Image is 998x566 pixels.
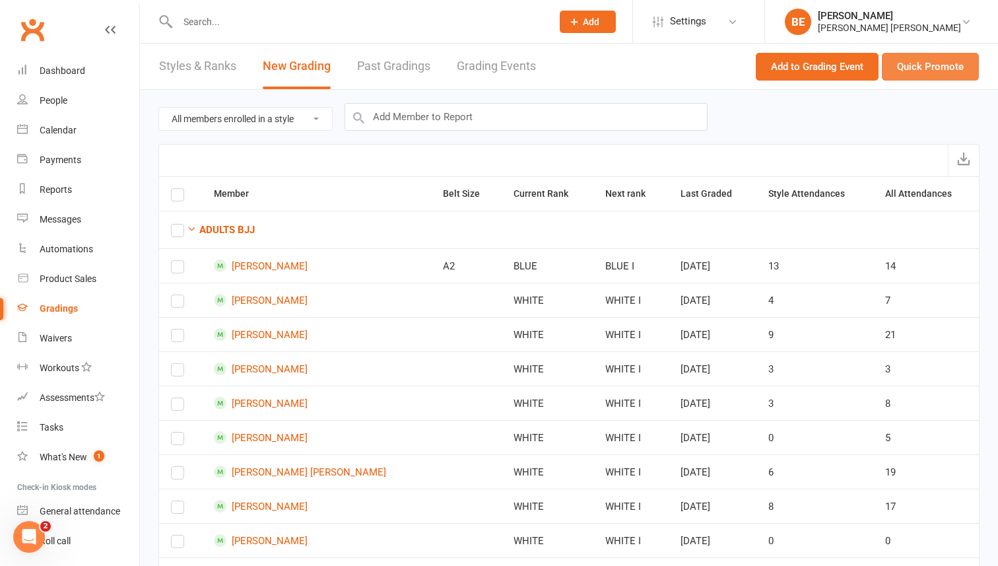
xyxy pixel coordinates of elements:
[873,523,979,557] td: 0
[17,413,139,442] a: Tasks
[502,351,593,386] td: WHITE
[40,95,67,106] div: People
[40,125,77,135] div: Calendar
[593,248,669,283] td: BLUE I
[214,397,418,409] a: [PERSON_NAME]
[431,177,502,211] th: Belt Size
[873,351,979,386] td: 3
[669,454,756,489] td: [DATE]
[756,489,873,523] td: 8
[502,454,593,489] td: WHITE
[357,44,430,89] a: Past Gradings
[560,11,616,33] button: Add
[669,177,756,211] th: Last Graded
[756,386,873,420] td: 3
[756,53,879,81] button: Add to Grading Event
[17,353,139,383] a: Workouts
[17,294,139,324] a: Gradings
[17,116,139,145] a: Calendar
[40,521,51,532] span: 2
[17,383,139,413] a: Assessments
[40,184,72,195] div: Reports
[16,13,49,46] a: Clubworx
[583,17,599,27] span: Add
[17,324,139,353] a: Waivers
[159,177,202,211] th: Select all
[17,205,139,234] a: Messages
[40,363,79,373] div: Workouts
[873,489,979,523] td: 17
[214,363,418,375] a: [PERSON_NAME]
[593,283,669,317] td: WHITE I
[669,420,756,454] td: [DATE]
[593,386,669,420] td: WHITE I
[593,489,669,523] td: WHITE I
[17,442,139,472] a: What's New1
[593,420,669,454] td: WHITE I
[40,452,87,462] div: What's New
[818,22,961,34] div: [PERSON_NAME] [PERSON_NAME]
[818,10,961,22] div: [PERSON_NAME]
[13,521,45,553] iframe: Intercom live chat
[669,386,756,420] td: [DATE]
[17,526,139,556] a: Roll call
[669,317,756,351] td: [DATE]
[17,497,139,526] a: General attendance kiosk mode
[214,466,418,478] a: [PERSON_NAME] [PERSON_NAME]
[17,264,139,294] a: Product Sales
[669,523,756,557] td: [DATE]
[756,420,873,454] td: 0
[882,53,979,81] button: Quick Promote
[593,454,669,489] td: WHITE I
[502,420,593,454] td: WHITE
[214,534,418,547] a: [PERSON_NAME]
[40,392,105,403] div: Assessments
[756,454,873,489] td: 6
[756,283,873,317] td: 4
[159,44,236,89] a: Styles & Ranks
[873,177,979,211] th: All Attendances
[670,7,706,36] span: Settings
[345,103,708,131] input: Add Member to Report
[40,536,71,546] div: Roll call
[17,86,139,116] a: People
[40,273,96,284] div: Product Sales
[756,177,873,211] th: Style Attendances
[502,248,593,283] td: BLUE
[17,56,139,86] a: Dashboard
[669,283,756,317] td: [DATE]
[502,283,593,317] td: WHITE
[214,294,418,306] a: [PERSON_NAME]
[17,145,139,175] a: Payments
[873,248,979,283] td: 14
[756,317,873,351] td: 9
[40,65,85,76] div: Dashboard
[756,351,873,386] td: 3
[199,224,255,236] strong: ADULTS BJJ
[40,244,93,254] div: Automations
[40,155,81,165] div: Payments
[40,422,63,433] div: Tasks
[593,177,669,211] th: Next rank
[785,9,811,35] div: BE
[593,523,669,557] td: WHITE I
[756,248,873,283] td: 13
[40,214,81,225] div: Messages
[40,333,72,343] div: Waivers
[202,177,430,211] th: Member
[263,44,331,89] a: New Grading
[214,260,418,272] a: [PERSON_NAME]
[40,506,120,516] div: General attendance
[873,420,979,454] td: 5
[593,351,669,386] td: WHITE I
[174,13,543,31] input: Search...
[502,489,593,523] td: WHITE
[873,283,979,317] td: 7
[214,328,418,341] a: [PERSON_NAME]
[17,175,139,205] a: Reports
[17,234,139,264] a: Automations
[502,523,593,557] td: WHITE
[457,44,536,89] a: Grading Events
[669,351,756,386] td: [DATE]
[593,317,669,351] td: WHITE I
